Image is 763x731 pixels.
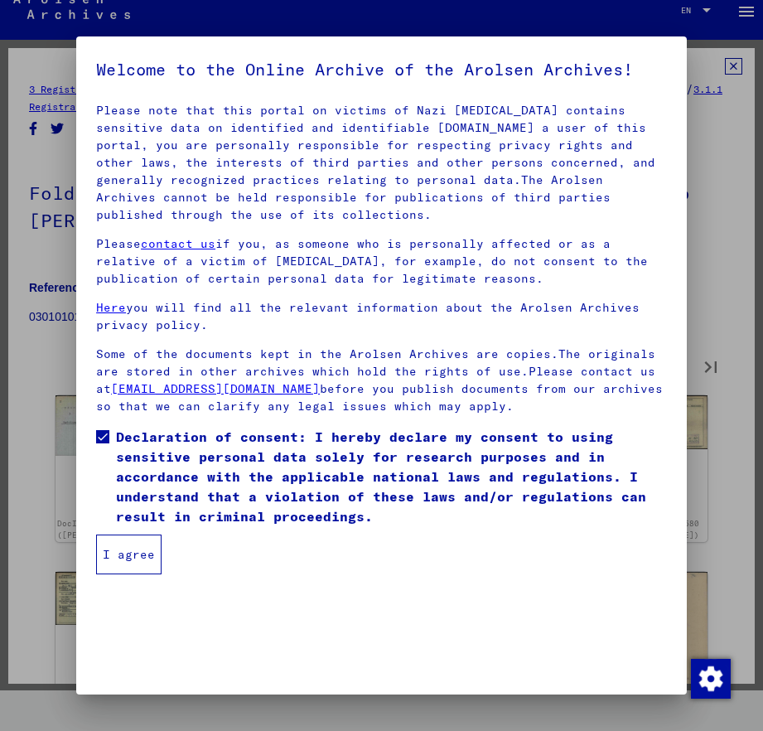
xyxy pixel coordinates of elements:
[141,236,215,251] a: contact us
[96,346,667,415] p: Some of the documents kept in the Arolsen Archives are copies.The originals are stored in other a...
[96,535,162,574] button: I agree
[96,235,667,288] p: Please if you, as someone who is personally affected or as a relative of a victim of [MEDICAL_DAT...
[96,299,667,334] p: you will find all the relevant information about the Arolsen Archives privacy policy.
[691,659,731,699] img: Change consent
[111,381,320,396] a: [EMAIL_ADDRESS][DOMAIN_NAME]
[96,56,667,83] h5: Welcome to the Online Archive of the Arolsen Archives!
[96,102,667,224] p: Please note that this portal on victims of Nazi [MEDICAL_DATA] contains sensitive data on identif...
[116,427,667,526] span: Declaration of consent: I hereby declare my consent to using sensitive personal data solely for r...
[690,658,730,698] div: Change consent
[96,300,126,315] a: Here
